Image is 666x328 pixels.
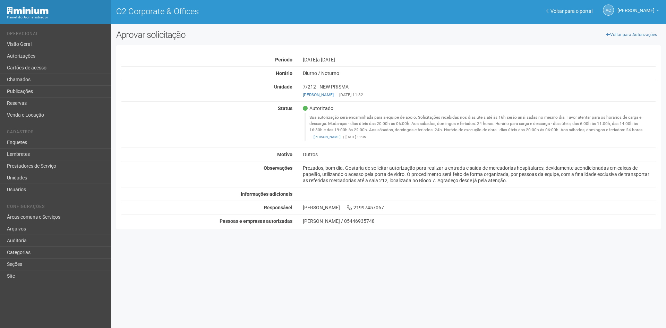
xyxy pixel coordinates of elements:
[314,135,341,139] a: [PERSON_NAME]
[7,129,106,137] li: Cadastros
[278,106,292,111] strong: Status
[274,84,292,90] strong: Unidade
[305,113,656,141] blockquote: Sua autorização será encaminhada para a equipe de apoio. Solicitações recebidas nos dias úteis at...
[298,84,661,98] div: 7/212 - NEW PRISMA
[7,31,106,39] li: Operacional
[241,191,292,197] strong: Informações adicionais
[276,70,292,76] strong: Horário
[277,152,292,157] strong: Motivo
[7,14,106,20] div: Painel do Administrador
[617,9,659,14] a: [PERSON_NAME]
[298,70,661,76] div: Diurno / Noturno
[343,135,344,139] span: |
[336,92,338,97] span: |
[546,8,592,14] a: Voltar para o portal
[298,57,661,63] div: [DATE]
[298,204,661,211] div: [PERSON_NAME] 21997457067
[220,218,292,224] strong: Pessoas e empresas autorizadas
[303,218,656,224] div: [PERSON_NAME] / 05446935748
[275,57,292,62] strong: Período
[298,165,661,184] div: Prezados, bom dia. Gostaria de solicitar autorização para realizar a entrada e saída de mercadori...
[303,92,334,97] a: [PERSON_NAME]
[603,5,614,16] a: AC
[116,7,383,16] h1: O2 Corporate & Offices
[7,204,106,211] li: Configurações
[298,151,661,158] div: Outros
[264,165,292,171] strong: Observações
[303,105,333,111] span: Autorizado
[7,7,49,14] img: Minium
[303,92,656,98] div: [DATE] 11:32
[309,135,652,140] footer: [DATE] 11:35
[617,1,655,13] span: Ana Carla de Carvalho Silva
[116,30,383,40] h2: Aprovar solicitação
[264,205,292,210] strong: Responsável
[603,30,661,40] a: Voltar para Autorizações
[317,57,335,62] span: a [DATE]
